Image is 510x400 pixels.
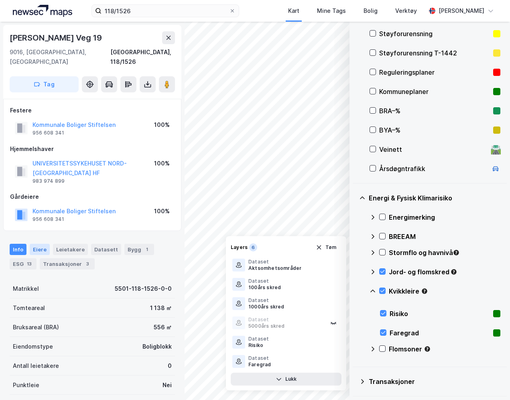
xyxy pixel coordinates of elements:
[389,267,500,277] div: Jord- og flomskred
[124,244,154,255] div: Bygg
[389,212,500,222] div: Energimerking
[389,248,500,257] div: Stormflo og havnivå
[470,361,510,400] iframe: Chat Widget
[91,244,121,255] div: Datasett
[33,130,64,136] div: 956 608 341
[30,244,50,255] div: Eiere
[248,355,271,361] div: Dataset
[142,342,172,351] div: Boligblokk
[248,265,301,271] div: Aktsomhetsområder
[154,322,172,332] div: 556 ㎡
[10,258,37,269] div: ESG
[390,328,490,338] div: Faregrad
[249,243,257,251] div: 6
[33,216,64,222] div: 956 608 341
[379,125,490,135] div: BYA–%
[369,193,500,203] div: Energi & Fysisk Klimarisiko
[10,144,175,154] div: Hjemmelshaver
[163,380,172,390] div: Nei
[115,284,172,294] div: 5501-118-1526-0-0
[10,76,79,92] button: Tag
[231,373,341,386] button: Lukk
[231,244,248,251] div: Layers
[248,323,285,329] div: 5000års skred
[379,87,490,96] div: Kommuneplaner
[102,5,229,17] input: Søk på adresse, matrikkel, gårdeiere, leietakere eller personer
[379,164,488,173] div: Årsdøgntrafikk
[379,29,490,39] div: Støyforurensning
[379,145,488,154] div: Veinett
[389,232,500,241] div: BREEAM
[53,244,88,255] div: Leietakere
[13,303,45,313] div: Tomteareal
[33,178,65,184] div: 983 974 899
[248,259,301,265] div: Dataset
[154,120,170,130] div: 100%
[248,342,269,349] div: Risiko
[450,268,457,276] div: Tooltip anchor
[154,206,170,216] div: 100%
[10,106,175,115] div: Festere
[10,31,104,44] div: [PERSON_NAME] Veg 19
[248,361,271,368] div: Faregrad
[424,345,431,353] div: Tooltip anchor
[317,6,346,16] div: Mine Tags
[248,304,284,310] div: 1000års skred
[364,6,378,16] div: Bolig
[13,284,39,294] div: Matrikkel
[470,361,510,400] div: Kontrollprogram for chat
[379,106,490,116] div: BRA–%
[379,67,490,77] div: Reguleringsplaner
[40,258,95,269] div: Transaksjoner
[248,284,281,291] div: 100års skred
[369,377,500,386] div: Transaksjoner
[248,316,285,323] div: Dataset
[490,144,501,155] div: 🛣️
[453,249,460,256] div: Tooltip anchor
[83,260,91,268] div: 3
[13,342,53,351] div: Eiendomstype
[311,241,341,254] button: Tøm
[13,5,72,17] img: logo.a4113a55bc3d86da70a041830d287a7e.svg
[395,6,417,16] div: Verktøy
[248,278,281,284] div: Dataset
[390,309,490,318] div: Risiko
[13,361,59,371] div: Antall leietakere
[379,48,490,58] div: Støyforurensning T-1442
[10,192,175,202] div: Gårdeiere
[13,322,59,332] div: Bruksareal (BRA)
[248,336,269,342] div: Dataset
[143,245,151,253] div: 1
[10,47,110,67] div: 9016, [GEOGRAPHIC_DATA], [GEOGRAPHIC_DATA]
[13,380,39,390] div: Punktleie
[110,47,175,67] div: [GEOGRAPHIC_DATA], 118/1526
[421,288,428,295] div: Tooltip anchor
[248,297,284,304] div: Dataset
[25,260,33,268] div: 13
[150,303,172,313] div: 1 138 ㎡
[10,244,26,255] div: Info
[389,344,500,354] div: Flomsoner
[154,159,170,168] div: 100%
[168,361,172,371] div: 0
[389,286,500,296] div: Kvikkleire
[288,6,299,16] div: Kart
[439,6,484,16] div: [PERSON_NAME]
